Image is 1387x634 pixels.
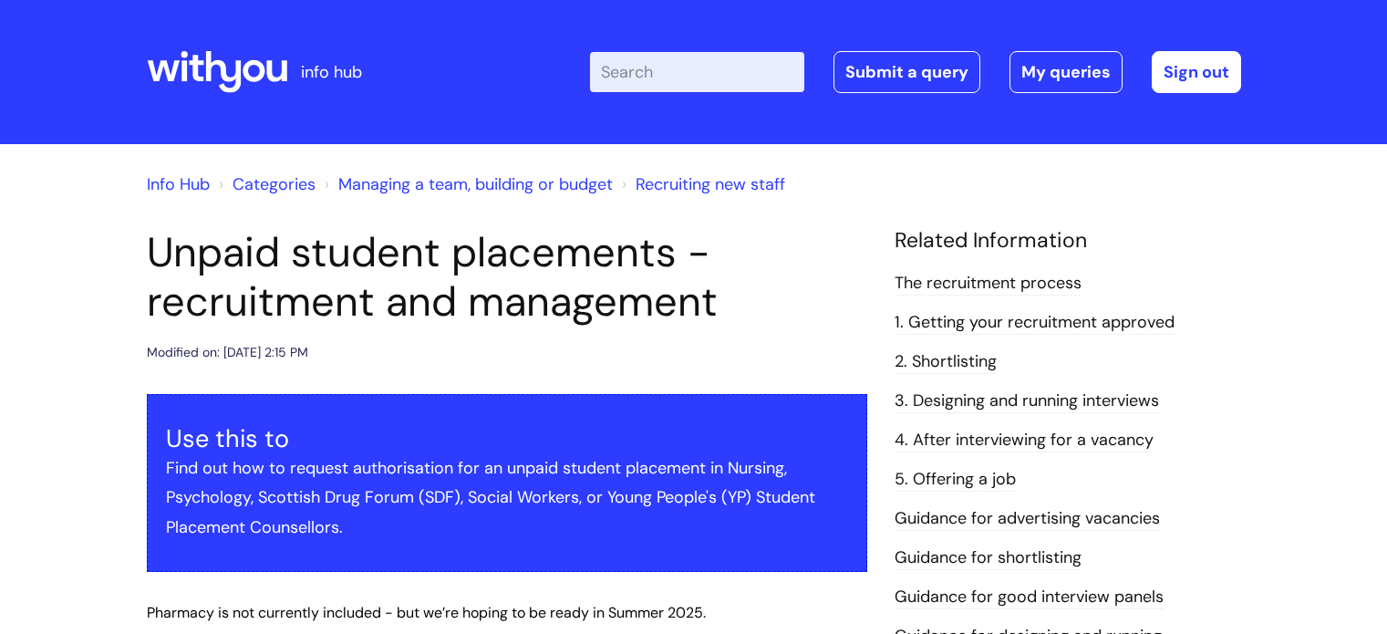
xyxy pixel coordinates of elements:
[233,173,316,195] a: Categories
[301,57,362,87] p: info hub
[1152,51,1241,93] a: Sign out
[895,429,1154,452] a: 4. After interviewing for a vacancy
[895,586,1164,609] a: Guidance for good interview panels
[895,228,1241,254] h4: Related Information
[833,51,980,93] a: Submit a query
[147,173,210,195] a: Info Hub
[617,170,785,199] li: Recruiting new staff
[166,453,848,542] p: Find out how to request authorisation for an unpaid student placement in Nursing, Psychology, Sco...
[895,272,1082,296] a: The recruitment process
[147,603,706,622] span: Pharmacy is not currently included - but we’re hoping to be ready in Summer 2025.
[895,507,1160,531] a: Guidance for advertising vacancies
[338,173,613,195] a: Managing a team, building or budget
[214,170,316,199] li: Solution home
[895,350,997,374] a: 2. Shortlisting
[895,546,1082,570] a: Guidance for shortlisting
[590,51,1241,93] div: | -
[320,170,613,199] li: Managing a team, building or budget
[895,468,1016,492] a: 5. Offering a job
[147,228,867,327] h1: Unpaid student placements - recruitment and management
[147,341,308,364] div: Modified on: [DATE] 2:15 PM
[636,173,785,195] a: Recruiting new staff
[166,424,848,453] h3: Use this to
[1009,51,1123,93] a: My queries
[590,52,804,92] input: Search
[895,390,1159,413] a: 3. Designing and running interviews
[895,311,1175,335] a: 1. Getting your recruitment approved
